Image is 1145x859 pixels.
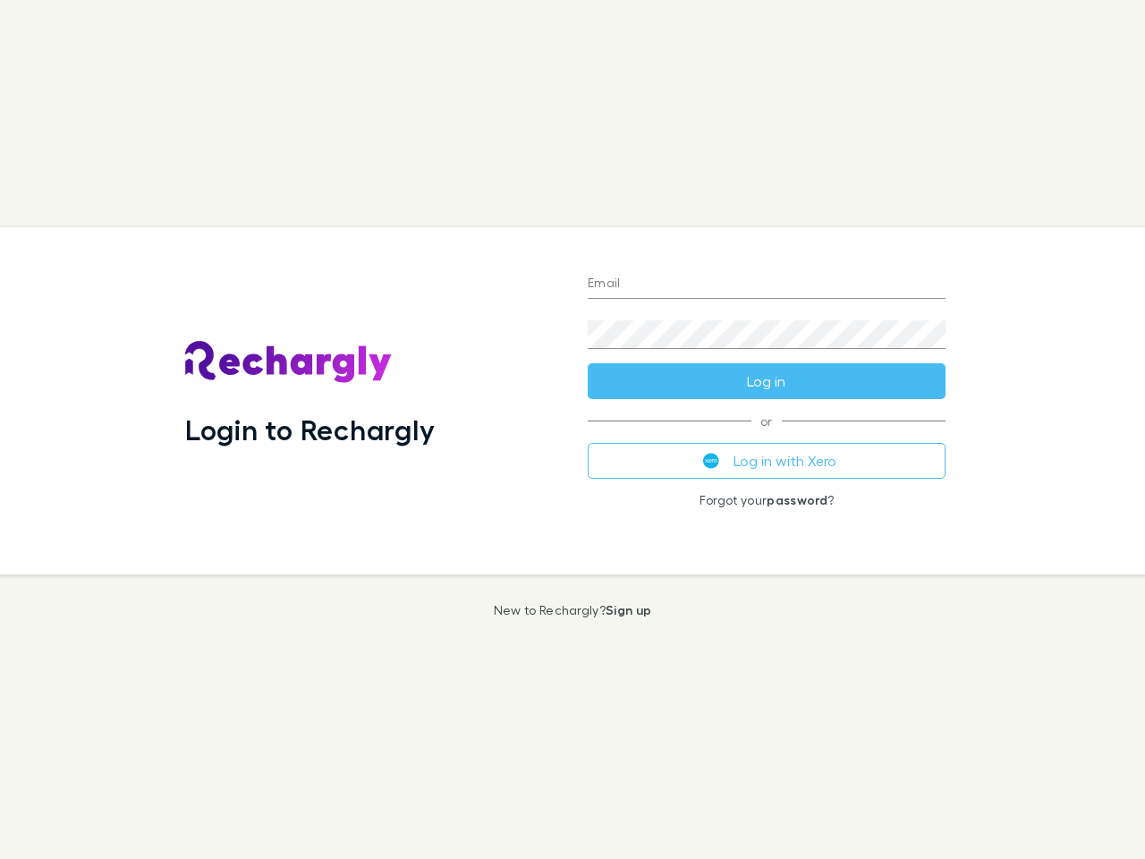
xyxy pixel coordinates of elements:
button: Log in [588,363,946,399]
button: Log in with Xero [588,443,946,479]
img: Rechargly's Logo [185,341,393,384]
h1: Login to Rechargly [185,412,435,447]
a: Sign up [606,602,651,617]
p: Forgot your ? [588,493,946,507]
a: password [767,492,827,507]
p: New to Rechargly? [494,603,652,617]
span: or [588,421,946,421]
img: Xero's logo [703,453,719,469]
